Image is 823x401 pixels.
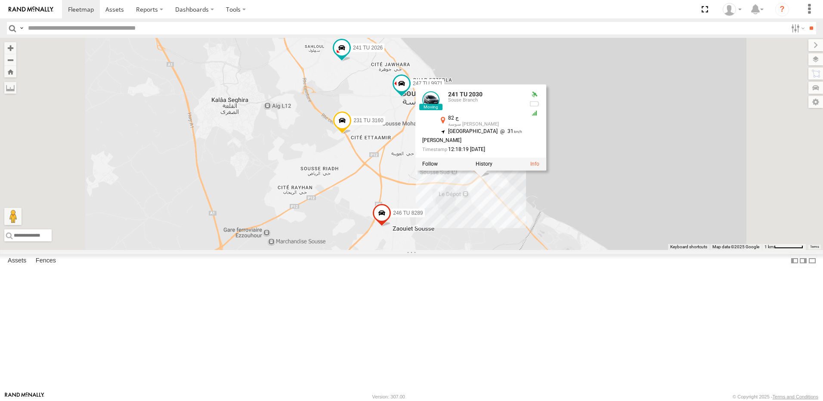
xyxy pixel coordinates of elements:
[448,122,522,127] div: سوسة [PERSON_NAME]
[808,96,823,108] label: Map Settings
[422,147,522,152] div: Date/time of location update
[529,110,539,117] div: GSM Signal = 5
[31,255,60,267] label: Fences
[3,255,31,267] label: Assets
[4,42,16,54] button: Zoom in
[788,22,806,34] label: Search Filter Options
[448,91,483,98] a: 241 TU 2030
[476,161,492,167] label: View Asset History
[808,254,817,267] label: Hide Summary Table
[353,117,383,123] span: 231 TU 3160
[670,244,707,250] button: Keyboard shortcuts
[422,161,438,167] label: Realtime tracking of Asset
[4,66,16,77] button: Zoom Home
[413,80,442,86] span: 247 TU 9971
[448,115,522,121] div: ج 82
[353,45,383,51] span: 241 TU 2026
[448,128,498,134] span: [GEOGRAPHIC_DATA]
[529,100,539,107] div: No battery health information received from this device.
[18,22,25,34] label: Search Query
[762,244,806,250] button: Map Scale: 1 km per 64 pixels
[422,91,439,108] a: View Asset Details
[720,3,745,16] div: Nejah Benkhalifa
[773,394,818,399] a: Terms and Conditions
[764,244,774,249] span: 1 km
[530,161,539,167] a: View Asset Details
[393,210,423,216] span: 246 TU 8289
[810,245,819,249] a: Terms (opens in new tab)
[529,91,539,98] div: Valid GPS Fix
[498,128,522,134] span: 31
[4,82,16,94] label: Measure
[372,394,405,399] div: Version: 307.00
[5,392,44,401] a: Visit our Website
[799,254,808,267] label: Dock Summary Table to the Right
[712,244,759,249] span: Map data ©2025 Google
[790,254,799,267] label: Dock Summary Table to the Left
[9,6,53,12] img: rand-logo.svg
[733,394,818,399] div: © Copyright 2025 -
[4,208,22,225] button: Drag Pegman onto the map to open Street View
[448,98,522,103] div: Souse Branch
[422,138,522,143] div: [PERSON_NAME]
[4,54,16,66] button: Zoom out
[775,3,789,16] i: ?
